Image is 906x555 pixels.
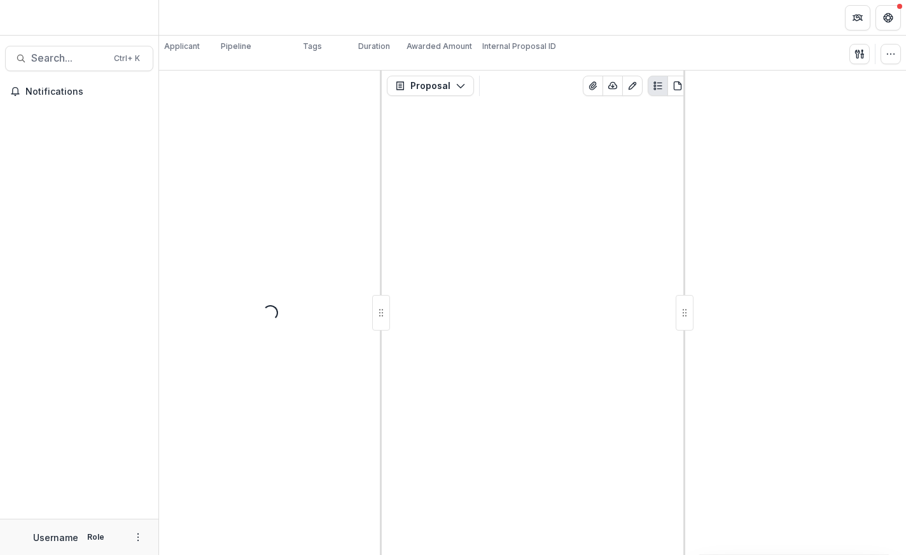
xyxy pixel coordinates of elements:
[164,41,200,52] p: Applicant
[83,531,108,543] p: Role
[33,531,78,544] p: Username
[31,52,106,64] span: Search...
[583,76,603,96] button: View Attached Files
[648,76,668,96] button: Plaintext view
[358,41,390,52] p: Duration
[875,5,901,31] button: Get Help
[221,41,251,52] p: Pipeline
[482,41,556,52] p: Internal Proposal ID
[622,76,643,96] button: Edit as form
[845,5,870,31] button: Partners
[303,41,322,52] p: Tags
[130,530,146,545] button: More
[387,76,474,96] button: Proposal
[25,86,148,97] span: Notifications
[407,41,472,52] p: Awarded Amount
[667,76,688,96] button: PDF view
[5,81,153,102] button: Notifications
[5,46,153,71] button: Search...
[111,51,143,65] div: Ctrl + K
